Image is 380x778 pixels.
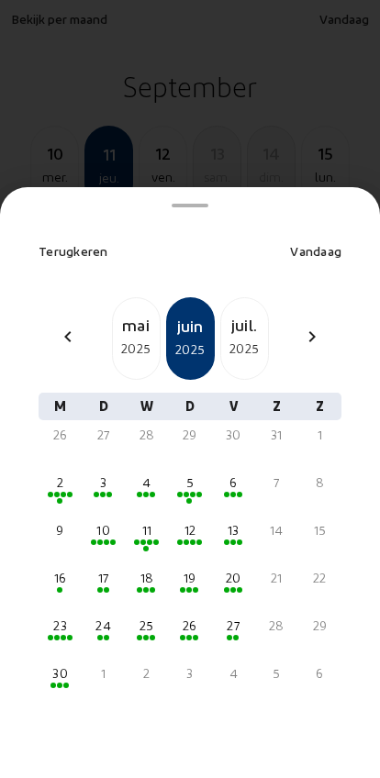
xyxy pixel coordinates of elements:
div: 2 [46,473,74,492]
div: 2 [132,664,161,683]
div: 10 [89,521,117,539]
div: 19 [175,569,204,587]
div: 18 [132,569,161,587]
div: 1 [89,664,117,683]
div: 4 [219,664,248,683]
div: 5 [263,664,291,683]
div: 28 [132,426,161,444]
div: D [82,393,125,420]
div: 24 [89,617,117,635]
div: M [39,393,82,420]
div: 3 [175,664,204,683]
mat-icon: chevron_right [301,326,323,348]
div: 30 [219,426,248,444]
div: Z [255,393,298,420]
div: 4 [132,473,161,492]
div: 27 [219,617,248,635]
div: 26 [175,617,204,635]
div: 14 [263,521,291,539]
div: 8 [306,473,334,492]
div: 20 [219,569,248,587]
div: 27 [89,426,117,444]
mat-icon: chevron_left [57,326,79,348]
div: 29 [306,617,334,635]
div: 12 [175,521,204,539]
div: 2025 [168,339,213,361]
div: 11 [132,521,161,539]
div: 1 [306,426,334,444]
div: W [125,393,168,420]
div: 16 [46,569,74,587]
div: D [168,393,211,420]
div: 3 [89,473,117,492]
div: mai [113,312,160,338]
div: 17 [89,569,117,587]
div: 26 [46,426,74,444]
div: 2025 [221,338,268,360]
div: 6 [219,473,248,492]
div: 25 [132,617,161,635]
div: 23 [46,617,74,635]
div: 13 [219,521,248,539]
div: 5 [175,473,204,492]
div: V [212,393,255,420]
span: Terugkeren [39,243,108,259]
div: 30 [46,664,74,683]
div: juin [168,313,213,339]
div: 9 [46,521,74,539]
div: 6 [306,664,334,683]
div: 2025 [113,338,160,360]
div: 29 [175,426,204,444]
div: 15 [306,521,334,539]
div: 31 [263,426,291,444]
div: 22 [306,569,334,587]
div: 7 [263,473,291,492]
div: 21 [263,569,291,587]
div: juil. [221,312,268,338]
div: Z [298,393,341,420]
span: Vandaag [290,243,341,259]
div: 28 [263,617,291,635]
